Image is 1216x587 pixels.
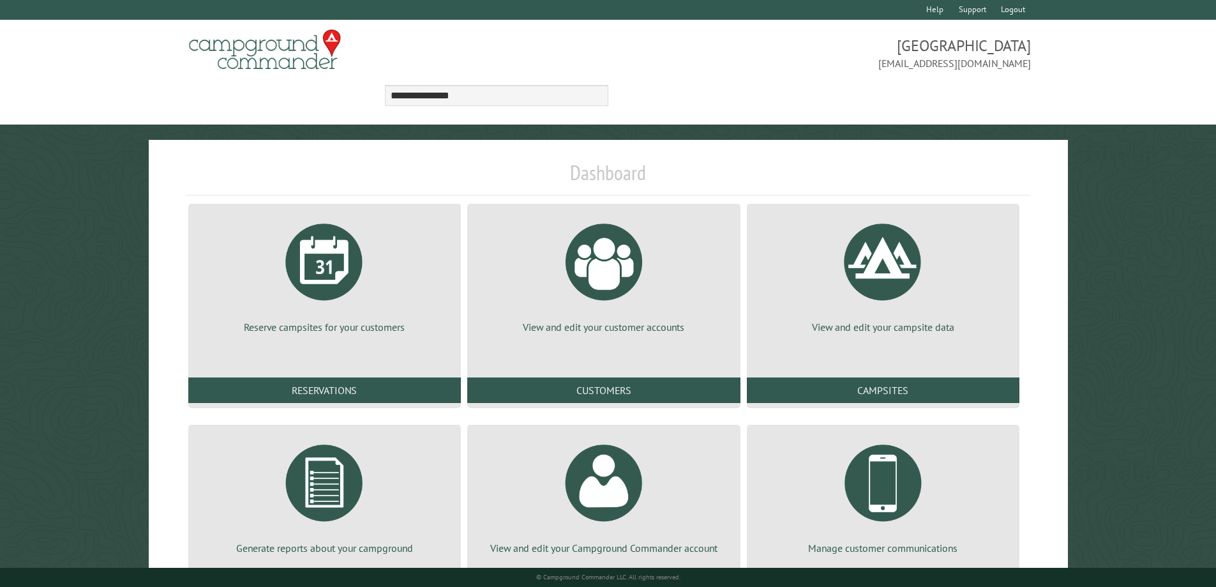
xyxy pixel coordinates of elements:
[762,435,1004,555] a: Manage customer communications
[204,435,446,555] a: Generate reports about your campground
[536,573,680,581] small: © Campground Commander LLC. All rights reserved.
[483,214,724,334] a: View and edit your customer accounts
[185,25,345,75] img: Campground Commander
[762,214,1004,334] a: View and edit your campsite data
[762,320,1004,334] p: View and edit your campsite data
[483,320,724,334] p: View and edit your customer accounts
[747,377,1019,403] a: Campsites
[483,541,724,555] p: View and edit your Campground Commander account
[185,160,1032,195] h1: Dashboard
[204,541,446,555] p: Generate reports about your campground
[608,35,1032,71] span: [GEOGRAPHIC_DATA] [EMAIL_ADDRESS][DOMAIN_NAME]
[204,320,446,334] p: Reserve campsites for your customers
[188,377,461,403] a: Reservations
[762,541,1004,555] p: Manage customer communications
[467,377,740,403] a: Customers
[483,435,724,555] a: View and edit your Campground Commander account
[204,214,446,334] a: Reserve campsites for your customers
